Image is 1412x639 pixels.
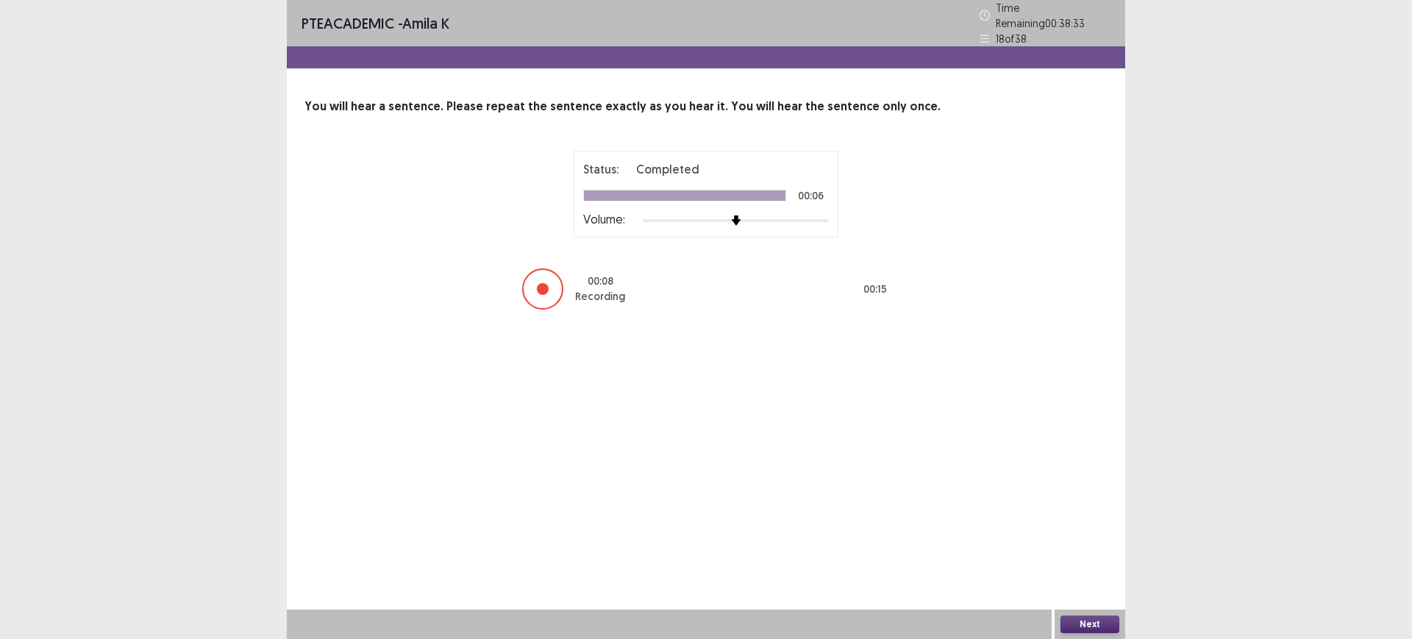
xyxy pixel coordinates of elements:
[588,274,613,289] p: 00 : 08
[731,215,741,226] img: arrow-thumb
[583,210,625,228] p: Volume:
[1060,615,1119,633] button: Next
[996,31,1027,46] p: 18 of 38
[798,190,824,201] p: 00:06
[302,14,394,32] span: PTE academic
[863,282,887,297] p: 00 : 15
[636,160,699,178] p: Completed
[583,160,618,178] p: Status:
[304,98,1108,115] p: You will hear a sentence. Please repeat the sentence exactly as you hear it. You will hear the se...
[302,13,449,35] p: - amila k
[575,289,625,304] p: Recording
